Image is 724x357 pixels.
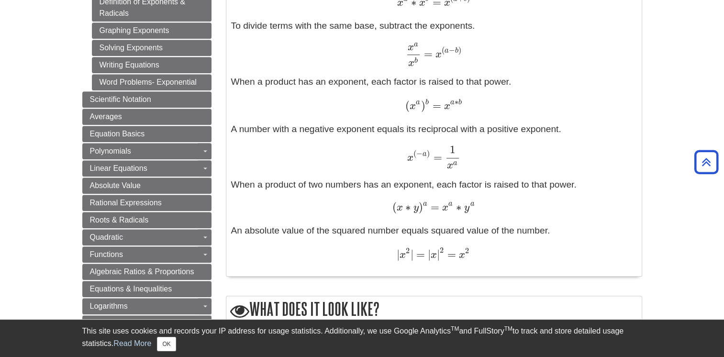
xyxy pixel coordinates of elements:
[421,47,433,60] span: =
[423,200,427,208] span: a
[435,49,442,60] span: x
[90,147,131,155] span: Polynomials
[82,126,212,142] a: Equation Basics
[403,201,411,213] span: ∗
[82,195,212,211] a: Rational Expressions
[431,151,442,164] span: =
[90,233,123,241] span: Quadratic
[90,112,122,121] span: Averages
[430,99,441,112] span: =
[92,40,212,56] a: Solving Exponents
[82,160,212,177] a: Linear Equations
[470,200,475,208] span: a
[90,216,149,224] span: Roots & Radicals
[414,57,418,65] span: b
[414,41,418,48] span: a
[458,99,462,106] span: b
[444,101,450,112] span: x
[413,149,416,158] span: (
[82,325,642,351] div: This site uses cookies and records your IP address for usage statistics. Additionally, we use Goo...
[82,143,212,159] a: Polynomials
[406,246,410,255] span: 2
[157,337,176,351] button: Close
[504,325,512,332] sup: TM
[691,156,722,168] a: Back to Top
[459,250,465,260] span: x
[458,45,461,55] span: )
[465,246,469,255] span: 2
[449,45,455,55] span: −
[82,298,212,314] a: Logarithms
[90,250,123,258] span: Functions
[82,109,212,125] a: Averages
[409,101,415,112] span: x
[423,150,427,158] span: a
[82,212,212,228] a: Roots & Radicals
[113,339,151,347] a: Read More
[90,199,162,207] span: Rational Expressions
[411,248,413,261] span: |
[408,58,414,68] span: x
[407,153,413,163] span: x
[397,248,400,261] span: |
[448,200,453,208] span: a
[90,130,145,138] span: Equation Basics
[90,164,147,172] span: Linear Equations
[92,57,212,73] a: Writing Equations
[416,149,423,158] span: −
[450,99,455,106] span: a
[90,181,141,190] span: Absolute Value
[82,178,212,194] a: Absolute Value
[408,42,414,53] span: x
[82,246,212,263] a: Functions
[90,302,128,310] span: Logarithms
[442,45,445,55] span: (
[453,159,457,167] span: a
[411,202,419,213] span: y
[90,285,172,293] span: Equations & Inequalities
[447,160,453,171] span: x
[90,95,151,103] span: Scientific Notation
[437,248,440,261] span: |
[82,315,212,332] a: Imaginary Numbers
[413,248,425,261] span: =
[425,99,429,106] span: b
[416,99,420,106] span: a
[428,248,431,261] span: |
[226,296,642,324] h2: What does it look like?
[455,97,458,106] span: ∗
[445,47,449,55] span: a
[392,201,397,213] span: (
[421,99,425,112] span: )
[405,99,409,112] span: (
[451,325,459,332] sup: TM
[464,202,469,213] span: y
[455,47,458,55] span: b
[92,74,212,90] a: Word Problems- Exponential
[82,91,212,108] a: Scientific Notation
[82,281,212,297] a: Equations & Inequalities
[442,202,448,213] span: x
[90,268,194,276] span: Algebraic Ratios & Proportions
[427,149,430,158] span: )
[82,264,212,280] a: Algebraic Ratios & Proportions
[428,201,439,213] span: =
[445,248,456,261] span: =
[450,143,456,156] span: 1
[397,202,403,213] span: x
[440,245,444,255] span: 2
[400,250,406,260] span: x
[82,229,212,245] a: Quadratic
[92,22,212,39] a: Graphing Exponents
[431,250,437,260] span: x
[419,201,423,213] span: )
[454,201,462,213] span: ∗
